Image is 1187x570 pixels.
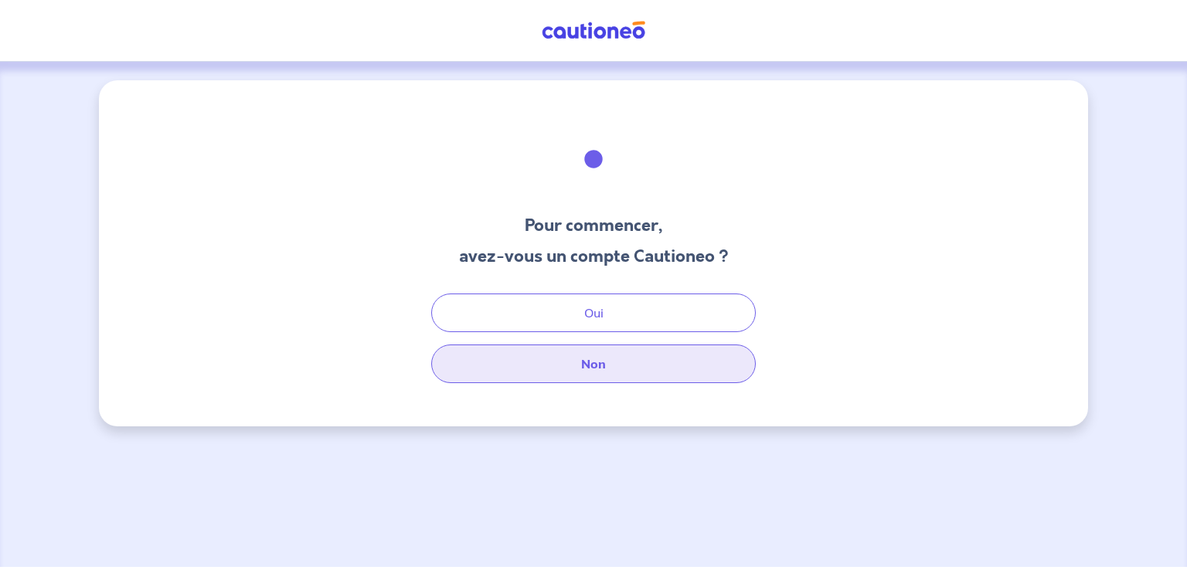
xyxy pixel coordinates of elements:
[459,213,729,238] h3: Pour commencer,
[536,21,651,40] img: Cautioneo
[431,344,756,383] button: Non
[431,293,756,332] button: Oui
[552,117,635,201] img: illu_welcome.svg
[459,244,729,269] h3: avez-vous un compte Cautioneo ?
